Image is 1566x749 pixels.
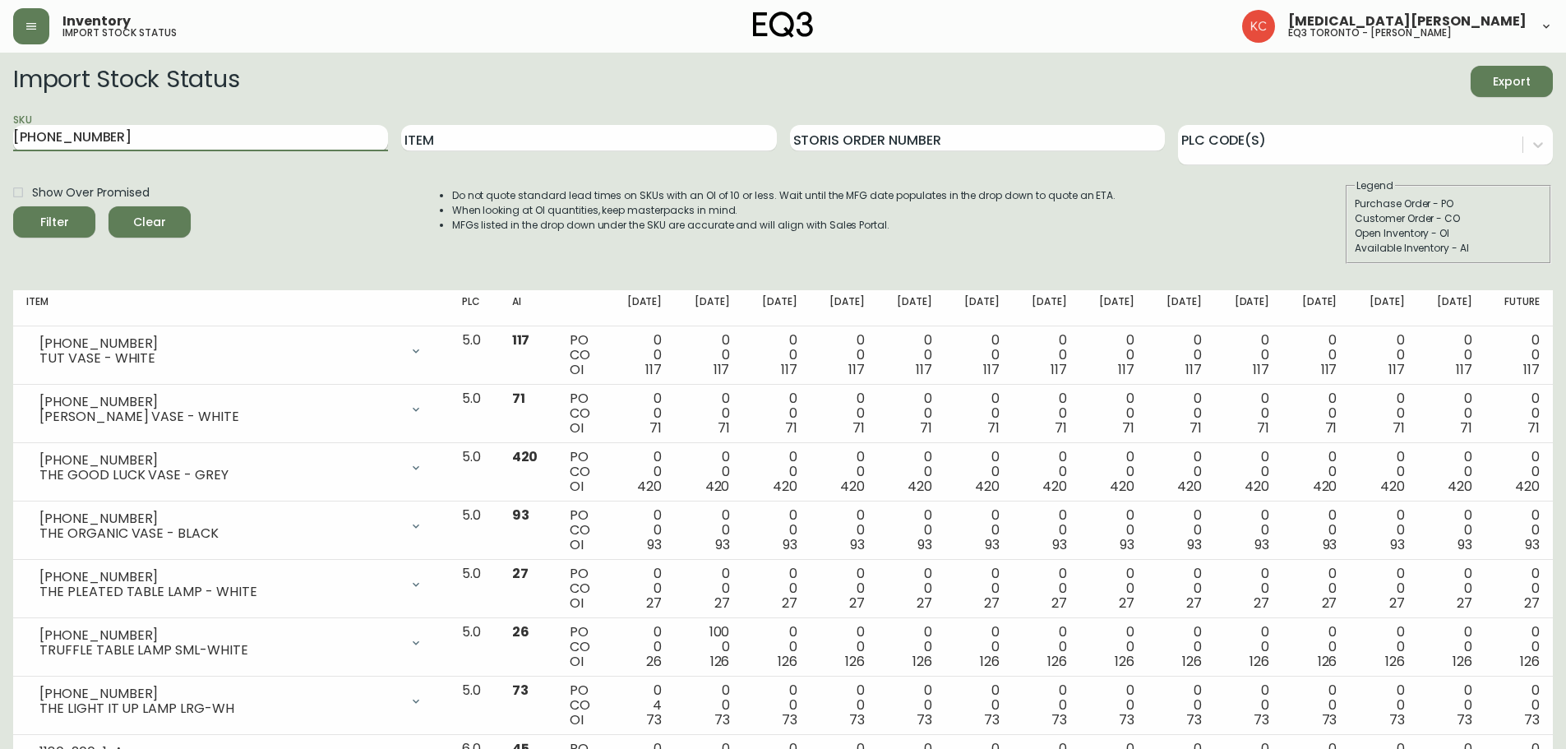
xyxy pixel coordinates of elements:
[570,652,584,671] span: OI
[449,677,498,735] td: 5.0
[773,477,797,496] span: 420
[1355,241,1542,256] div: Available Inventory - AI
[1185,360,1202,379] span: 117
[1499,450,1540,494] div: 0 0
[645,360,662,379] span: 117
[983,360,1000,379] span: 117
[714,360,730,379] span: 117
[916,360,932,379] span: 117
[1254,535,1269,554] span: 93
[849,710,865,729] span: 73
[39,409,400,424] div: [PERSON_NAME] VASE - WHITE
[649,418,662,437] span: 71
[1148,290,1215,326] th: [DATE]
[1177,477,1202,496] span: 420
[449,443,498,502] td: 5.0
[512,681,529,700] span: 73
[1325,418,1337,437] span: 71
[646,710,662,729] span: 73
[39,336,400,351] div: [PHONE_NUMBER]
[688,566,729,611] div: 0 0
[1228,333,1269,377] div: 0 0
[1431,333,1472,377] div: 0 0
[570,683,595,728] div: PO CO
[1215,290,1282,326] th: [DATE]
[452,188,1116,203] li: Do not quote standard lead times on SKUs with an OI of 10 or less. Wait until the MFG date popula...
[1161,683,1202,728] div: 0 0
[39,585,400,599] div: THE PLEATED TABLE LAMP - WHITE
[753,12,814,38] img: logo
[840,477,865,496] span: 420
[26,625,436,661] div: [PHONE_NUMBER]TRUFFLE TABLE LAMP SML-WHITE
[452,218,1116,233] li: MFGs listed in the drop down under the SKU are accurate and will align with Sales Portal.
[1363,683,1404,728] div: 0 0
[1499,333,1540,377] div: 0 0
[1047,652,1067,671] span: 126
[1052,535,1067,554] span: 93
[449,326,498,385] td: 5.0
[1161,333,1202,377] div: 0 0
[637,477,662,496] span: 420
[1431,508,1472,553] div: 0 0
[1093,508,1134,553] div: 0 0
[1296,333,1337,377] div: 0 0
[1388,360,1405,379] span: 117
[718,418,730,437] span: 71
[878,290,945,326] th: [DATE]
[824,391,865,436] div: 0 0
[710,652,730,671] span: 126
[1242,10,1275,43] img: 6487344ffbf0e7f3b216948508909409
[1013,290,1080,326] th: [DATE]
[984,710,1000,729] span: 73
[1115,652,1134,671] span: 126
[1228,391,1269,436] div: 0 0
[1499,391,1540,436] div: 0 0
[1355,196,1542,211] div: Purchase Order - PO
[1055,418,1067,437] span: 71
[512,564,529,583] span: 27
[1318,652,1337,671] span: 126
[891,450,932,494] div: 0 0
[570,594,584,613] span: OI
[621,391,662,436] div: 0 0
[621,566,662,611] div: 0 0
[959,450,1000,494] div: 0 0
[959,333,1000,377] div: 0 0
[109,206,191,238] button: Clear
[570,418,584,437] span: OI
[39,511,400,526] div: [PHONE_NUMBER]
[570,360,584,379] span: OI
[1350,290,1417,326] th: [DATE]
[1228,450,1269,494] div: 0 0
[1484,72,1540,92] span: Export
[1363,450,1404,494] div: 0 0
[781,360,797,379] span: 117
[1026,683,1067,728] div: 0 0
[1187,535,1202,554] span: 93
[646,652,662,671] span: 26
[1288,28,1452,38] h5: eq3 toronto - [PERSON_NAME]
[621,683,662,728] div: 0 4
[985,535,1000,554] span: 93
[1363,566,1404,611] div: 0 0
[912,652,932,671] span: 126
[891,508,932,553] div: 0 0
[1389,594,1405,613] span: 27
[1254,710,1269,729] span: 73
[39,395,400,409] div: [PHONE_NUMBER]
[1448,477,1472,496] span: 420
[987,418,1000,437] span: 71
[1525,535,1540,554] span: 93
[1026,450,1067,494] div: 0 0
[39,628,400,643] div: [PHONE_NUMBER]
[1457,535,1472,554] span: 93
[755,625,797,669] div: 0 0
[891,625,932,669] div: 0 0
[1296,625,1337,669] div: 0 0
[675,290,742,326] th: [DATE]
[824,450,865,494] div: 0 0
[959,508,1000,553] div: 0 0
[40,212,69,233] div: Filter
[959,683,1000,728] div: 0 0
[782,710,797,729] span: 73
